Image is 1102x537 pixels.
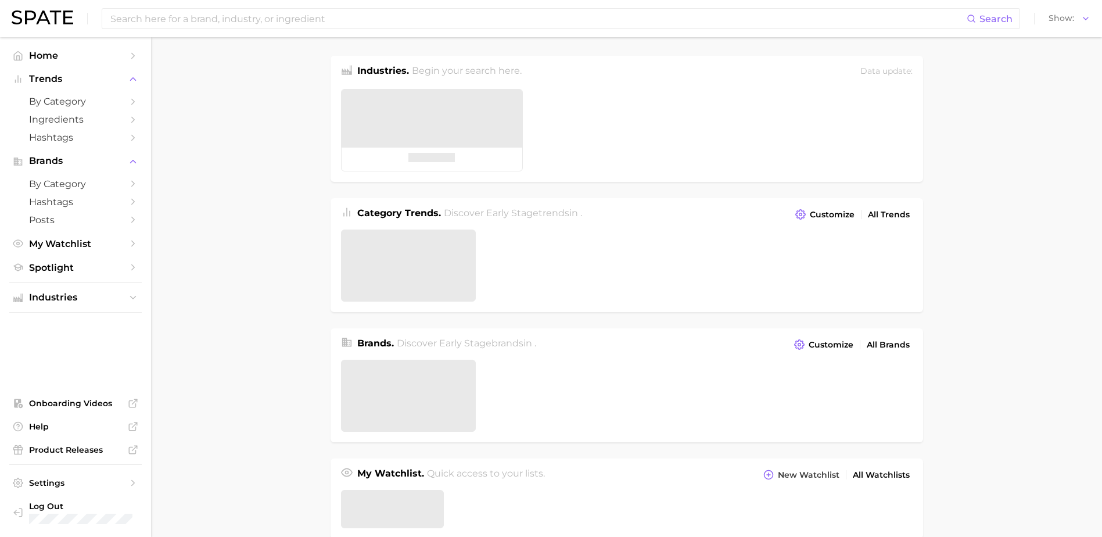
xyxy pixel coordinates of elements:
a: Settings [9,474,142,492]
span: Customize [809,340,853,350]
span: Industries [29,292,122,303]
span: Settings [29,478,122,488]
span: Category Trends . [357,207,441,219]
span: Ingredients [29,114,122,125]
button: Industries [9,289,142,306]
a: Ingredients [9,110,142,128]
span: Help [29,421,122,432]
span: Brands . [357,338,394,349]
a: All Trends [865,207,913,223]
span: Discover Early Stage brands in . [397,338,536,349]
button: Trends [9,70,142,88]
a: Log out. Currently logged in with e-mail jek@cosmax.com. [9,497,142,528]
h1: My Watchlist. [357,467,424,483]
span: New Watchlist [778,470,839,480]
a: My Watchlist [9,235,142,253]
span: Log Out [29,501,132,511]
h2: Quick access to your lists. [427,467,545,483]
a: Hashtags [9,193,142,211]
a: Spotlight [9,259,142,277]
span: Hashtags [29,132,122,143]
h1: Industries. [357,64,409,80]
span: Onboarding Videos [29,398,122,409]
span: Show [1049,15,1074,22]
a: by Category [9,175,142,193]
a: All Brands [864,337,913,353]
input: Search here for a brand, industry, or ingredient [109,9,967,28]
button: New Watchlist [760,467,842,483]
span: Posts [29,214,122,225]
span: Product Releases [29,445,122,455]
span: by Category [29,96,122,107]
a: Product Releases [9,441,142,459]
a: All Watchlists [850,467,913,483]
h2: Begin your search here. [412,64,522,80]
span: by Category [29,178,122,189]
span: Home [29,50,122,61]
span: My Watchlist [29,238,122,249]
span: All Watchlists [853,470,910,480]
a: Help [9,418,142,435]
span: Customize [810,210,855,220]
div: Data update: [860,64,913,80]
span: All Trends [868,210,910,220]
a: Home [9,46,142,65]
a: by Category [9,92,142,110]
button: Customize [791,336,856,353]
span: Search [979,13,1013,24]
a: Onboarding Videos [9,395,142,412]
img: SPATE [12,10,73,24]
button: Brands [9,152,142,170]
a: Hashtags [9,128,142,146]
a: Posts [9,211,142,229]
span: Trends [29,74,122,84]
button: Show [1046,11,1093,26]
span: Discover Early Stage trends in . [444,207,582,219]
span: Brands [29,156,122,166]
span: All Brands [867,340,910,350]
span: Hashtags [29,196,122,207]
span: Spotlight [29,262,122,273]
button: Customize [792,206,857,223]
